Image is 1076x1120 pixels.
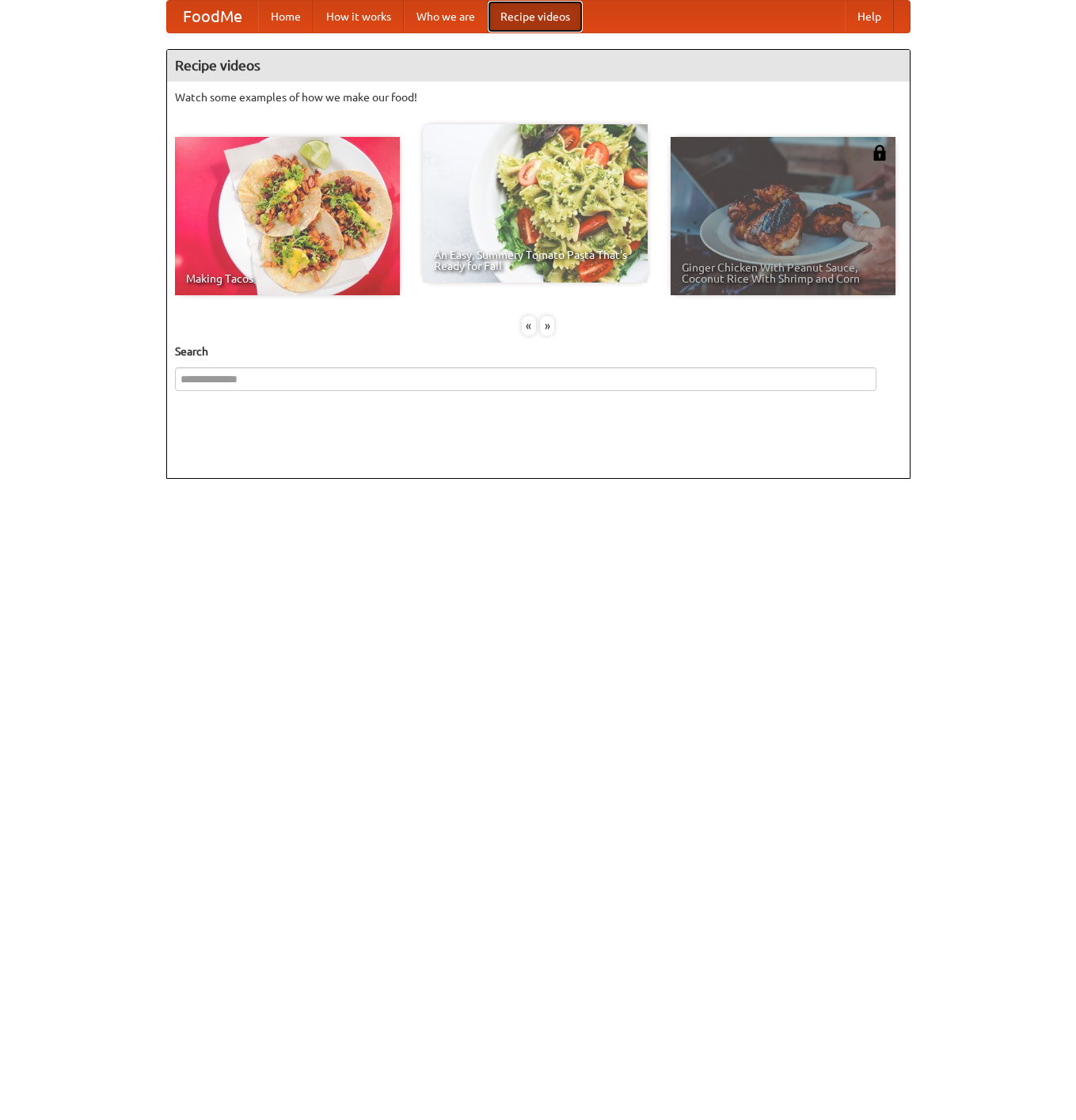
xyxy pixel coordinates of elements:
a: Who we are [404,1,488,32]
a: Making Tacos [175,137,400,295]
h5: Search [175,344,902,359]
span: An Easy, Summery Tomato Pasta That's Ready for Fall [434,249,637,271]
a: Recipe videos [488,1,583,32]
p: Watch some examples of how we make our food! [175,89,902,105]
a: FoodMe [167,1,258,32]
a: Help [845,1,894,32]
a: How it works [314,1,404,32]
h4: Recipe videos [167,50,910,82]
a: An Easy, Summery Tomato Pasta That's Ready for Fall [423,124,648,283]
img: 483408.png [872,145,888,161]
span: Making Tacos [186,273,389,284]
div: « [522,316,536,336]
div: » [540,316,554,336]
a: Home [258,1,314,32]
